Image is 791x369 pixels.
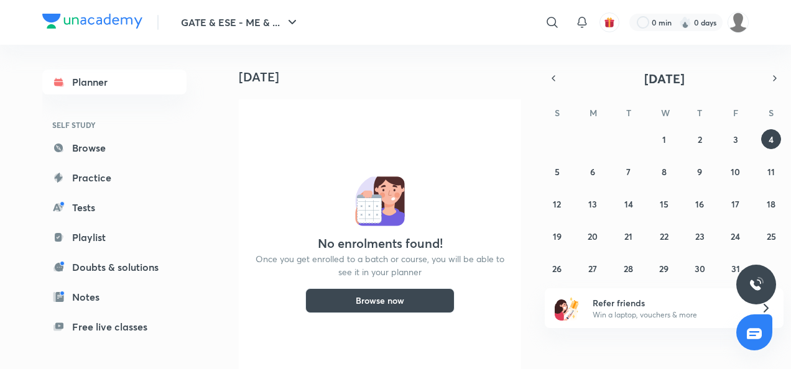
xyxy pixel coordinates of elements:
button: October 29, 2025 [654,258,674,278]
abbr: October 5, 2025 [555,166,560,178]
abbr: October 6, 2025 [590,166,595,178]
button: October 5, 2025 [547,162,567,181]
img: Aditi [728,12,749,33]
abbr: October 19, 2025 [553,230,562,242]
abbr: October 7, 2025 [626,166,631,178]
button: October 6, 2025 [583,162,603,181]
abbr: October 25, 2025 [767,230,776,242]
button: October 12, 2025 [547,194,567,214]
button: GATE & ESE - ME & ... [173,10,307,35]
h6: SELF STUDY [42,114,187,135]
abbr: October 1, 2025 [662,134,666,145]
button: October 2, 2025 [690,129,710,149]
abbr: Friday [733,107,738,119]
button: October 22, 2025 [654,226,674,246]
abbr: October 22, 2025 [660,230,668,242]
abbr: October 31, 2025 [731,263,740,275]
button: October 13, 2025 [583,194,603,214]
img: Company Logo [42,14,142,29]
button: October 17, 2025 [726,194,746,214]
button: October 8, 2025 [654,162,674,181]
a: Browse [42,135,187,160]
abbr: October 13, 2025 [588,198,597,210]
a: Free live classes [42,314,187,339]
abbr: October 14, 2025 [624,198,633,210]
button: October 3, 2025 [726,129,746,149]
p: Win a laptop, vouchers & more [593,309,746,321]
abbr: October 16, 2025 [695,198,704,210]
a: Doubts & solutions [42,255,187,280]
abbr: October 10, 2025 [731,166,740,178]
a: Playlist [42,225,187,250]
abbr: October 12, 2025 [553,198,561,210]
abbr: October 26, 2025 [552,263,562,275]
h4: No enrolments found! [318,236,443,251]
button: October 28, 2025 [619,258,639,278]
button: October 16, 2025 [690,194,710,214]
h6: Refer friends [593,296,746,309]
abbr: October 9, 2025 [697,166,702,178]
h4: [DATE] [239,70,531,84]
button: October 9, 2025 [690,162,710,181]
abbr: October 20, 2025 [588,230,598,242]
a: Company Logo [42,14,142,32]
button: October 30, 2025 [690,258,710,278]
button: October 23, 2025 [690,226,710,246]
span: [DATE] [644,70,685,87]
abbr: October 18, 2025 [767,198,775,210]
button: October 15, 2025 [654,194,674,214]
p: Once you get enrolled to a batch or course, you will be able to see it in your planner [254,252,506,278]
button: October 11, 2025 [761,162,781,181]
abbr: October 29, 2025 [659,263,668,275]
button: October 25, 2025 [761,226,781,246]
abbr: October 4, 2025 [769,134,774,145]
button: avatar [599,12,619,32]
abbr: October 3, 2025 [733,134,738,145]
button: October 18, 2025 [761,194,781,214]
abbr: October 24, 2025 [731,230,740,242]
abbr: October 17, 2025 [731,198,739,210]
abbr: October 15, 2025 [660,198,668,210]
button: October 1, 2025 [654,129,674,149]
button: October 7, 2025 [619,162,639,181]
button: October 31, 2025 [726,258,746,278]
abbr: Monday [590,107,597,119]
abbr: Wednesday [661,107,670,119]
abbr: October 2, 2025 [698,134,702,145]
abbr: Thursday [697,107,702,119]
img: referral [555,296,580,321]
img: ttu [749,277,764,292]
a: Practice [42,165,187,190]
button: October 4, 2025 [761,129,781,149]
abbr: Tuesday [626,107,631,119]
img: streak [679,16,692,29]
a: Notes [42,285,187,309]
button: October 20, 2025 [583,226,603,246]
abbr: October 30, 2025 [695,263,705,275]
button: October 24, 2025 [726,226,746,246]
button: October 21, 2025 [619,226,639,246]
button: October 10, 2025 [726,162,746,181]
abbr: October 28, 2025 [624,263,633,275]
abbr: Saturday [769,107,774,119]
button: October 27, 2025 [583,258,603,278]
abbr: October 11, 2025 [767,166,775,178]
button: October 14, 2025 [619,194,639,214]
abbr: Sunday [555,107,560,119]
button: October 26, 2025 [547,258,567,278]
a: Tests [42,195,187,220]
abbr: October 21, 2025 [624,230,632,242]
abbr: October 8, 2025 [662,166,667,178]
a: Planner [42,70,187,94]
abbr: October 23, 2025 [695,230,705,242]
button: October 19, 2025 [547,226,567,246]
abbr: October 27, 2025 [588,263,597,275]
button: Browse now [305,288,455,313]
img: avatar [604,17,615,28]
button: [DATE] [562,70,766,87]
img: No events [355,176,405,226]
